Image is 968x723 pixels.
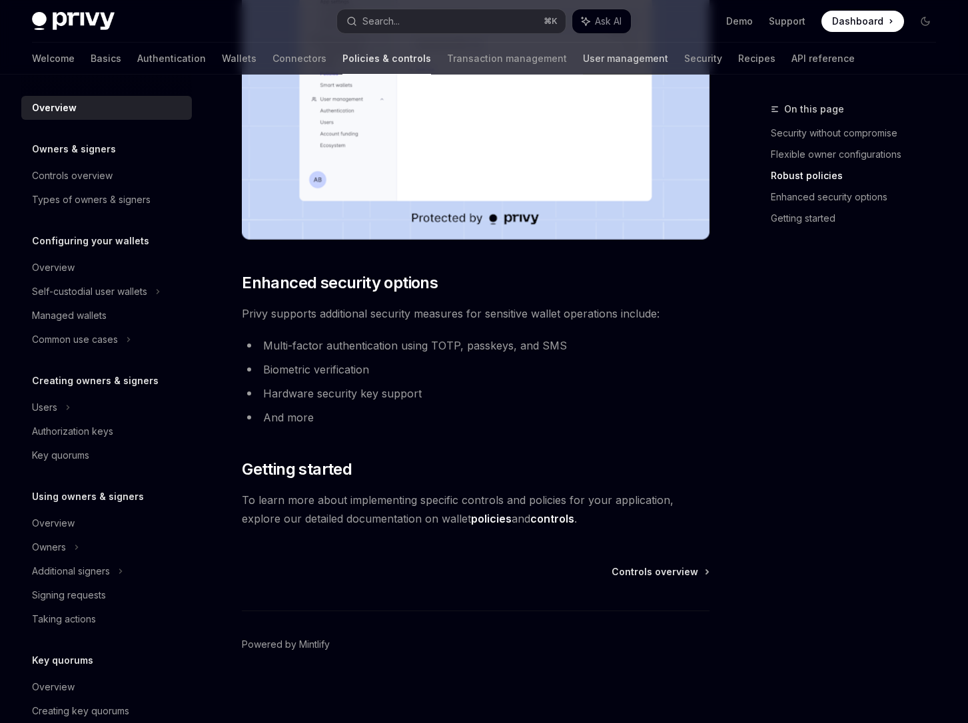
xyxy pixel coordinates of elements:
[612,565,698,579] span: Controls overview
[342,43,431,75] a: Policies & controls
[771,165,947,186] a: Robust policies
[784,101,844,117] span: On this page
[21,699,192,723] a: Creating key quorums
[791,43,855,75] a: API reference
[242,336,710,355] li: Multi-factor authentication using TOTP, passkeys, and SMS
[242,272,438,294] span: Enhanced security options
[21,304,192,328] a: Managed wallets
[32,100,77,116] div: Overview
[32,652,93,668] h5: Key quorums
[447,43,567,75] a: Transaction management
[738,43,775,75] a: Recipes
[32,233,149,249] h5: Configuring your wallets
[32,373,159,389] h5: Creating owners & signers
[821,11,904,32] a: Dashboard
[32,260,75,276] div: Overview
[242,638,330,651] a: Powered by Mintlify
[32,587,106,603] div: Signing requests
[32,399,57,415] div: Users
[684,43,722,75] a: Security
[21,256,192,280] a: Overview
[32,332,118,348] div: Common use cases
[471,512,512,526] a: policies
[242,384,710,403] li: Hardware security key support
[137,43,206,75] a: Authentication
[21,164,192,188] a: Controls overview
[771,208,947,229] a: Getting started
[242,408,710,427] li: And more
[32,515,75,531] div: Overview
[915,11,936,32] button: Toggle dark mode
[832,15,883,28] span: Dashboard
[21,511,192,535] a: Overview
[32,611,96,627] div: Taking actions
[21,188,192,212] a: Types of owners & signers
[771,186,947,208] a: Enhanced security options
[21,607,192,631] a: Taking actions
[21,443,192,467] a: Key quorums
[21,583,192,607] a: Signing requests
[32,447,89,463] div: Key quorums
[32,12,115,31] img: dark logo
[242,491,710,528] span: To learn more about implementing specific controls and policies for your application, explore our...
[32,423,113,439] div: Authorization keys
[337,9,566,33] button: Search...⌘K
[32,489,144,505] h5: Using owners & signers
[530,512,574,526] a: controls
[32,168,113,184] div: Controls overview
[32,192,151,208] div: Types of owners & signers
[21,419,192,443] a: Authorization keys
[32,308,107,324] div: Managed wallets
[242,304,710,323] span: Privy supports additional security measures for sensitive wallet operations include:
[91,43,121,75] a: Basics
[242,459,352,480] span: Getting started
[362,13,400,29] div: Search...
[222,43,256,75] a: Wallets
[771,122,947,144] a: Security without compromise
[771,144,947,165] a: Flexible owner configurations
[242,360,710,379] li: Biometric verification
[32,284,147,300] div: Self-custodial user wallets
[595,15,622,28] span: Ask AI
[544,16,558,27] span: ⌘ K
[32,679,75,695] div: Overview
[32,141,116,157] h5: Owners & signers
[726,15,753,28] a: Demo
[32,539,66,555] div: Owners
[612,565,708,579] a: Controls overview
[272,43,326,75] a: Connectors
[21,675,192,699] a: Overview
[572,9,631,33] button: Ask AI
[583,43,668,75] a: User management
[32,563,110,579] div: Additional signers
[21,96,192,120] a: Overview
[32,703,129,719] div: Creating key quorums
[769,15,805,28] a: Support
[32,43,75,75] a: Welcome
